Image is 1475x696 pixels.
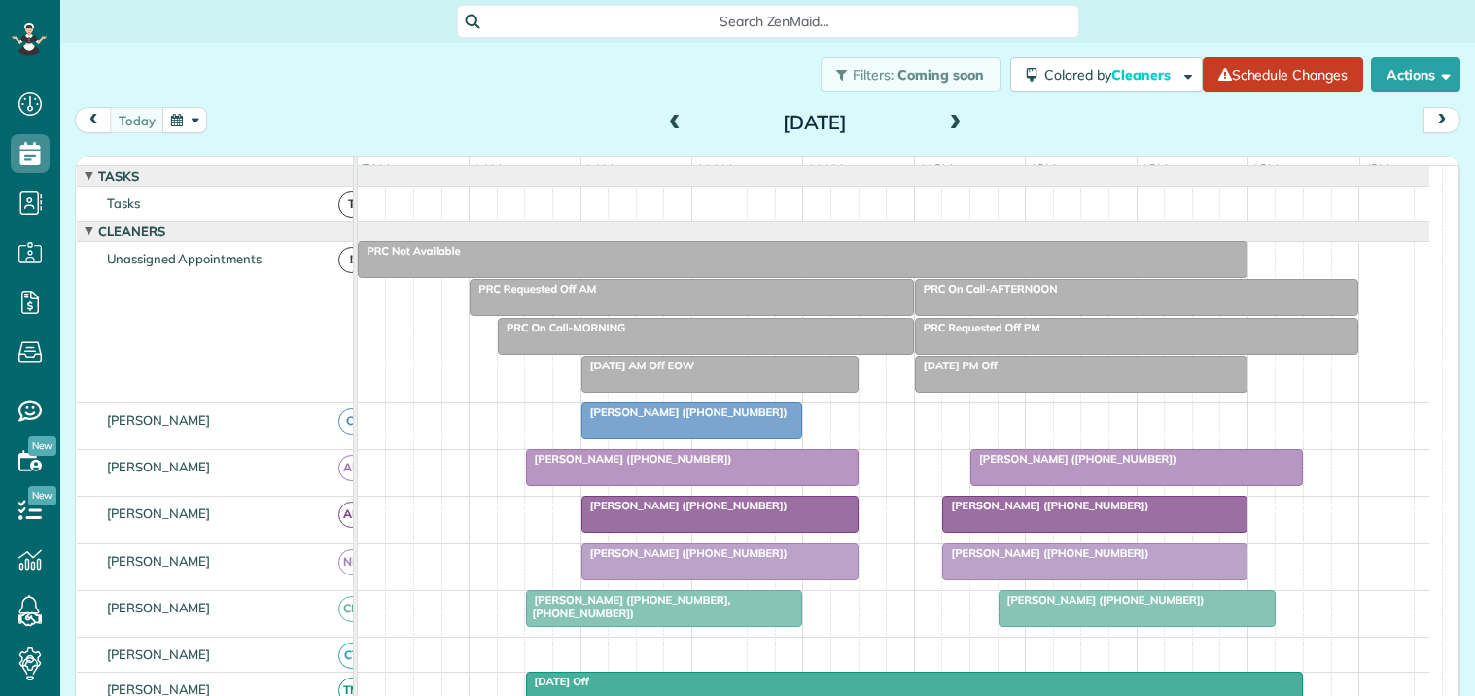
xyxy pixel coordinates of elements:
button: Colored byCleaners [1010,57,1203,92]
span: [PERSON_NAME] [103,459,215,474]
span: [PERSON_NAME] ([PHONE_NUMBER]) [969,452,1177,466]
span: [PERSON_NAME] ([PHONE_NUMBER]) [941,546,1149,560]
span: New [28,436,56,456]
span: 8am [470,161,506,177]
span: [PERSON_NAME] ([PHONE_NUMBER]) [580,405,789,419]
span: ! [338,247,365,273]
span: ND [338,549,365,575]
span: 1pm [1026,161,1060,177]
span: Filters: [853,66,894,84]
span: [PERSON_NAME] [103,412,215,428]
span: Coming soon [897,66,985,84]
span: Unassigned Appointments [103,251,265,266]
span: T [338,191,365,218]
span: 4pm [1360,161,1394,177]
button: next [1423,107,1460,133]
span: [PERSON_NAME] ([PHONE_NUMBER]) [998,593,1206,607]
span: PRC Requested Off AM [469,282,597,296]
span: AH [338,455,365,481]
a: Schedule Changes [1203,57,1363,92]
button: today [110,107,164,133]
span: [PERSON_NAME] ([PHONE_NUMBER]) [941,499,1149,512]
h2: [DATE] [693,112,936,133]
span: [PERSON_NAME] ([PHONE_NUMBER]) [525,452,733,466]
span: 9am [581,161,617,177]
span: PRC Requested Off PM [914,321,1041,334]
span: [PERSON_NAME] [103,600,215,615]
span: 2pm [1138,161,1172,177]
span: [PERSON_NAME] [103,553,215,569]
span: 3pm [1248,161,1282,177]
span: AR [338,502,365,528]
span: 11am [803,161,847,177]
span: CJ [338,408,365,435]
span: [PERSON_NAME] ([PHONE_NUMBER], [PHONE_NUMBER]) [525,593,731,620]
span: CM [338,596,365,622]
span: PRC Not Available [357,244,461,258]
span: [DATE] Off [525,675,590,688]
span: CT [338,643,365,669]
span: [PERSON_NAME] ([PHONE_NUMBER]) [580,499,789,512]
span: [DATE] PM Off [914,359,999,372]
span: New [28,486,56,505]
span: [PERSON_NAME] [103,646,215,662]
span: 10am [692,161,736,177]
button: prev [75,107,112,133]
button: Actions [1371,57,1460,92]
span: Tasks [94,168,143,184]
span: Cleaners [1111,66,1174,84]
span: 7am [358,161,394,177]
span: Tasks [103,195,144,211]
span: 12pm [915,161,957,177]
span: [PERSON_NAME] ([PHONE_NUMBER]) [580,546,789,560]
span: [DATE] AM Off EOW [580,359,695,372]
span: Cleaners [94,224,169,239]
span: PRC On Call-MORNING [497,321,626,334]
span: [PERSON_NAME] [103,505,215,521]
span: Colored by [1044,66,1177,84]
span: PRC On Call-AFTERNOON [914,282,1059,296]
